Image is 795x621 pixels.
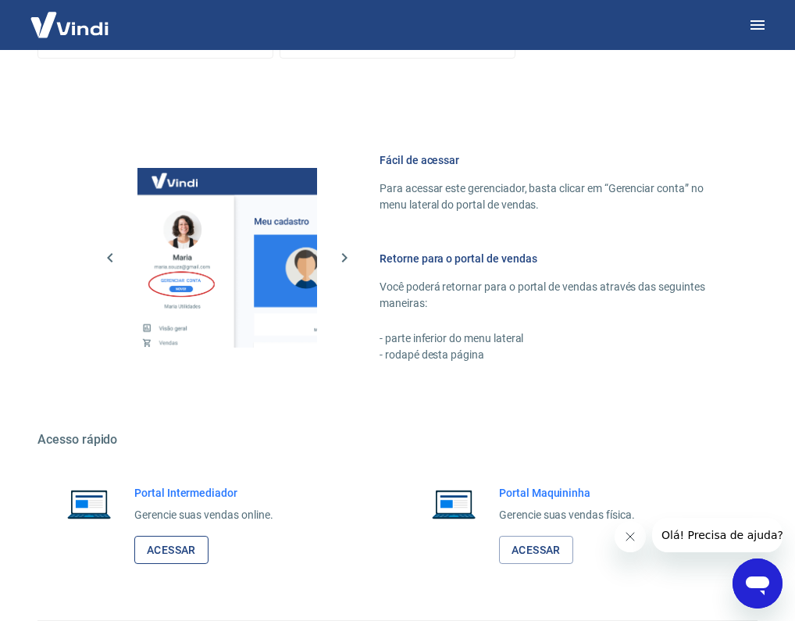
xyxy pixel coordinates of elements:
[19,1,120,48] img: Vindi
[137,168,317,348] img: Imagem da dashboard mostrando o botão de gerenciar conta na sidebar no lado esquerdo
[421,485,487,523] img: Imagem de um notebook aberto
[499,507,635,523] p: Gerencie suas vendas física.
[134,536,209,565] a: Acessar
[380,251,720,266] h6: Retorne para o portal de vendas
[380,152,720,168] h6: Fácil de acessar
[380,347,720,363] p: - rodapé desta página
[134,485,273,501] h6: Portal Intermediador
[499,485,635,501] h6: Portal Maquininha
[9,11,131,23] span: Olá! Precisa de ajuda?
[733,559,783,609] iframe: Botão para abrir a janela de mensagens
[37,432,758,448] h5: Acesso rápido
[380,180,720,213] p: Para acessar este gerenciador, basta clicar em “Gerenciar conta” no menu lateral do portal de ven...
[380,279,720,312] p: Você poderá retornar para o portal de vendas através das seguintes maneiras:
[499,536,573,565] a: Acessar
[56,485,122,523] img: Imagem de um notebook aberto
[615,521,646,552] iframe: Fechar mensagem
[380,330,720,347] p: - parte inferior do menu lateral
[134,507,273,523] p: Gerencie suas vendas online.
[652,518,783,552] iframe: Mensagem da empresa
